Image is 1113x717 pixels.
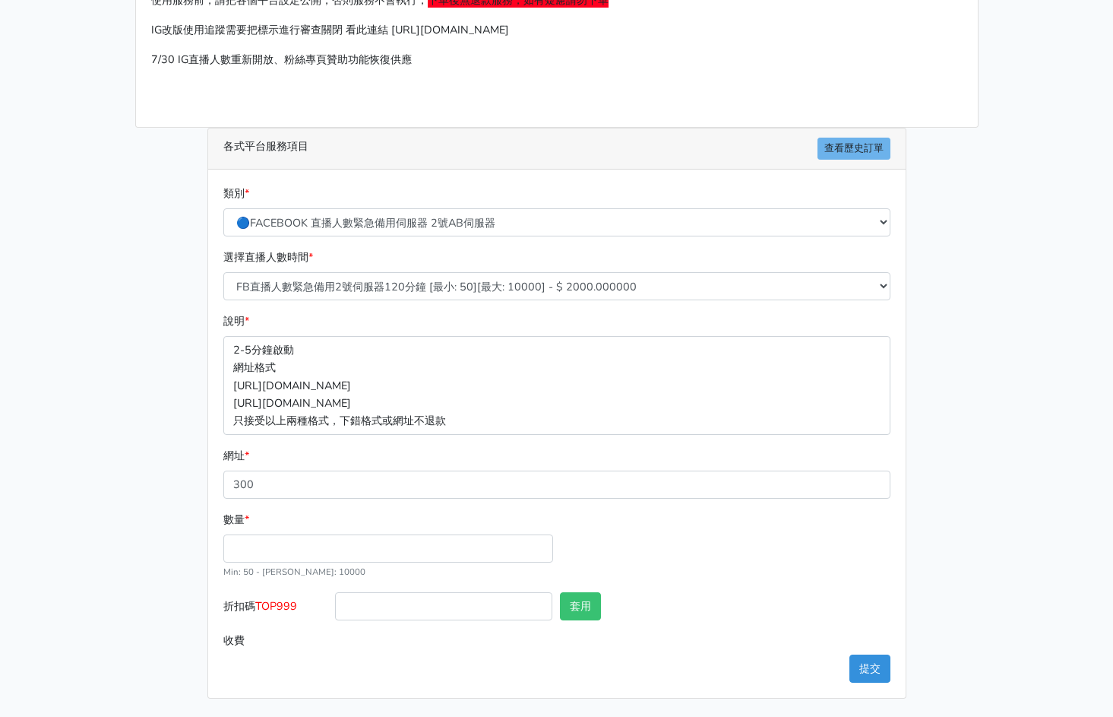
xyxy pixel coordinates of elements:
label: 網址 [223,447,249,465]
label: 說明 [223,312,249,330]
input: 這邊填入網址 [223,471,890,499]
span: TOP999 [255,598,297,614]
button: 提交 [849,655,890,683]
label: 數量 [223,511,249,528]
div: 各式平台服務項目 [208,128,906,170]
label: 收費 [220,627,332,655]
p: 7/30 IG直播人數重新開放、粉絲專頁贊助功能恢復供應 [151,51,963,68]
label: 折扣碼 [220,592,332,627]
a: 查看歷史訂單 [817,138,890,160]
button: 套用 [560,592,601,620]
small: Min: 50 - [PERSON_NAME]: 10000 [223,566,365,578]
p: 2-5分鐘啟動 網址格式 [URL][DOMAIN_NAME] [URL][DOMAIN_NAME] 只接受以上兩種格式，下錯格式或網址不退款 [223,336,890,434]
p: IG改版使用追蹤需要把標示進行審查關閉 看此連結 [URL][DOMAIN_NAME] [151,21,963,39]
label: 類別 [223,185,249,202]
label: 選擇直播人數時間 [223,249,313,266]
